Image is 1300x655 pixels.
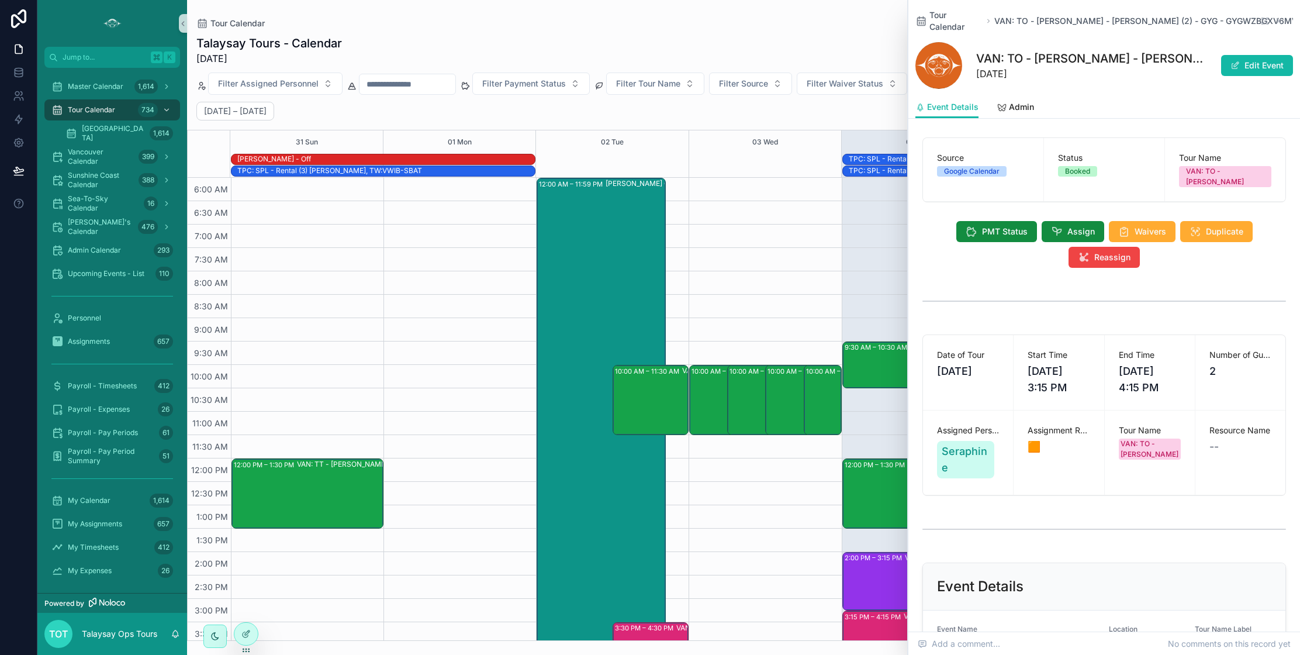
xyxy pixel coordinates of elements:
[616,78,680,89] span: Filter Tour Name
[849,166,1035,175] div: TPC: SPL - Rental (2) [PERSON_NAME], TW:IPMY-YMQH
[44,375,180,397] a: Payroll - Timesheets412
[1168,638,1291,650] span: No comments on this record yet
[44,599,84,608] span: Powered by
[766,366,829,435] div: 10:00 AM – 11:30 AM
[1009,101,1034,113] span: Admin
[103,14,122,33] img: App logo
[150,494,173,508] div: 1,614
[68,269,144,278] span: Upcoming Events - List
[1180,221,1253,242] button: Duplicate
[196,18,265,29] a: Tour Calendar
[44,216,180,237] a: [PERSON_NAME]'s Calendar476
[44,47,180,68] button: Jump to...K
[159,426,173,440] div: 61
[915,9,983,33] a: Tour Calendar
[849,166,1035,176] div: TPC: SPL - Rental (2) Peggy Lee, TW:IPMY-YMQH
[210,18,265,29] span: Tour Calendar
[1221,55,1293,76] button: Edit Event
[44,263,180,284] a: Upcoming Events - List110
[752,130,778,154] button: 03 Wed
[139,150,158,164] div: 399
[719,78,768,89] span: Filter Source
[942,443,990,476] span: Seraphine
[68,496,110,505] span: My Calendar
[44,193,180,214] a: Sea-To-Sky Calendar16
[709,73,792,95] button: Select Button
[615,366,682,377] div: 10:00 AM – 11:30 AM
[154,335,173,349] div: 657
[843,459,994,528] div: 12:00 PM – 1:30 PMVAN - TT [PERSON_NAME] (2) - [GEOGRAPHIC_DATA][PERSON_NAME] - GYG - GYGX7N3R9H6M
[155,267,173,281] div: 110
[976,67,1205,81] span: [DATE]
[154,243,173,257] div: 293
[904,612,1052,621] div: VAN: TO - [PERSON_NAME] - [PERSON_NAME] (2) - GYG - GYGWZBGXV6MV
[806,366,873,377] div: 10:00 AM – 11:30 AM
[68,218,133,236] span: [PERSON_NAME]'s Calendar
[956,221,1037,242] button: PMT Status
[234,459,297,471] div: 12:00 PM – 1:30 PM
[232,459,383,528] div: 12:00 PM – 1:30 PMVAN: TT - [PERSON_NAME] (1) [PERSON_NAME], ( HUSH TEA ORDER ) TW:[PERSON_NAME]-...
[44,513,180,535] a: My Assignments657
[692,366,759,377] div: 10:00 AM – 11:30 AM
[37,593,187,613] a: Powered by
[37,68,187,593] div: scrollable content
[208,73,343,95] button: Select Button
[192,605,231,615] span: 3:00 PM
[154,517,173,531] div: 657
[150,126,173,140] div: 1,614
[44,399,180,420] a: Payroll - Expenses26
[1186,166,1264,187] div: VAN: TO - [PERSON_NAME]
[849,154,1037,164] div: TPC: SPL - Rental (2) [PERSON_NAME], TW:APSG-WTBR
[139,173,158,187] div: 388
[68,105,115,115] span: Tour Calendar
[158,564,173,578] div: 26
[191,278,231,288] span: 8:00 AM
[44,240,180,261] a: Admin Calendar293
[44,490,180,511] a: My Calendar1,614
[472,73,590,95] button: Select Button
[193,535,231,545] span: 1:30 PM
[1109,625,1137,633] span: Location
[68,313,101,323] span: Personnel
[601,130,624,154] button: 02 Tue
[929,9,983,33] span: Tour Calendar
[44,308,180,329] a: Personnel
[218,78,319,89] span: Filter Assigned Personnel
[237,166,422,175] div: TPC: SPL - Rental (3) [PERSON_NAME], TW:VWIB-SBAT
[982,226,1028,237] span: PMT Status
[1065,166,1090,177] div: Booked
[927,101,979,113] span: Event Details
[68,171,134,189] span: Sunshine Coast Calendar
[191,325,231,335] span: 9:00 AM
[994,15,1298,27] span: VAN: TO - [PERSON_NAME] - [PERSON_NAME] (2) - GYG - GYGWZBGXV6MV
[804,366,841,435] div: 10:00 AM – 11:30 AM
[729,366,797,377] div: 10:00 AM – 11:30 AM
[797,73,907,95] button: Select Button
[997,96,1034,120] a: Admin
[154,379,173,393] div: 412
[193,512,231,522] span: 1:00 PM
[937,152,1029,164] span: Source
[906,130,930,154] button: 04 Thu
[68,428,138,437] span: Payroll - Pay Periods
[728,366,791,435] div: 10:00 AM – 11:30 AM
[144,196,158,211] div: 16
[1209,349,1271,361] span: Number of Guests
[845,552,905,564] div: 2:00 PM – 3:15 PM
[237,154,311,164] div: Candace - Off
[44,76,180,97] a: Master Calendar1,614
[1028,439,1090,455] span: 🟧
[849,154,1037,164] div: TPC: SPL - Rental (2) Peggy Lee, TW:APSG-WTBR
[189,442,231,451] span: 11:30 AM
[68,82,123,91] span: Master Calendar
[937,577,1024,596] h2: Event Details
[448,130,472,154] div: 01 Mon
[1028,425,1090,436] span: Assignment Review
[296,130,318,154] div: 31 Sun
[138,103,158,117] div: 734
[82,124,145,143] span: [GEOGRAPHIC_DATA]
[843,553,971,610] div: 2:00 PM – 3:15 PMVAN: [GEOGRAPHIC_DATA][PERSON_NAME] (1) [PERSON_NAME], [GEOGRAPHIC_DATA]:QSNH-ZSYJ
[138,220,158,234] div: 476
